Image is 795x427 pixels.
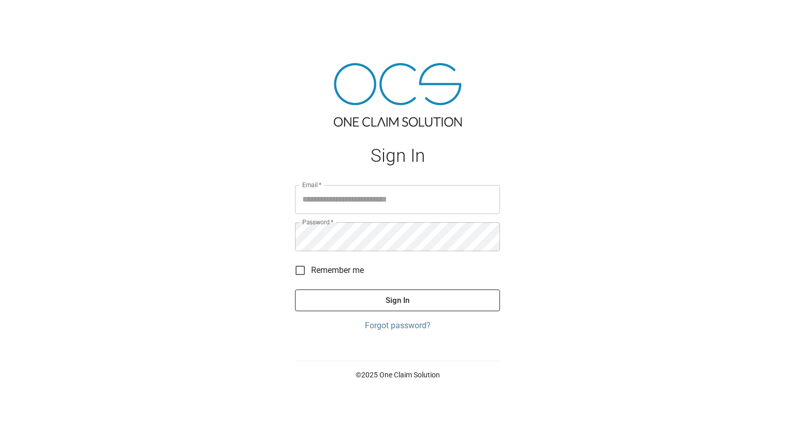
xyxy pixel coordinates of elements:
span: Remember me [311,264,364,277]
img: ocs-logo-white-transparent.png [12,6,54,27]
a: Forgot password? [295,319,500,332]
button: Sign In [295,289,500,311]
label: Email [302,180,322,189]
p: © 2025 One Claim Solution [295,370,500,380]
img: ocs-logo-tra.png [334,63,462,127]
h1: Sign In [295,145,500,166]
label: Password [302,218,333,226]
